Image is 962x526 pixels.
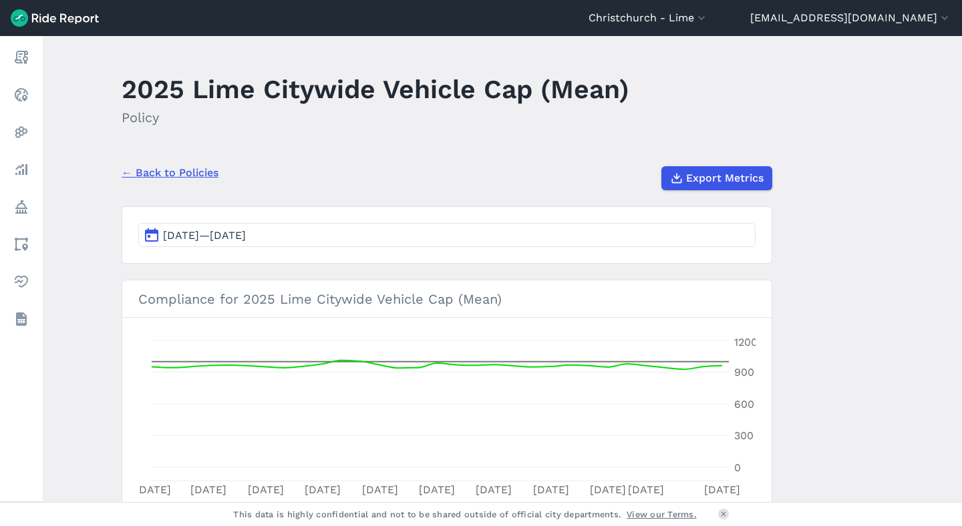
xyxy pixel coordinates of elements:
[661,166,772,190] button: Export Metrics
[9,83,33,107] a: Realtime
[589,10,708,26] button: Christchurch - Lime
[163,229,246,242] span: [DATE]—[DATE]
[122,165,218,181] a: ← Back to Policies
[9,120,33,144] a: Heatmaps
[9,270,33,294] a: Health
[419,483,455,496] tspan: [DATE]
[9,232,33,256] a: Areas
[122,107,629,127] h2: Policy
[590,483,626,496] tspan: [DATE]
[686,170,764,186] span: Export Metrics
[362,483,398,496] tspan: [DATE]
[627,508,697,521] a: View our Terms.
[11,9,99,27] img: Ride Report
[9,45,33,69] a: Report
[734,429,754,442] tspan: 300
[9,195,33,219] a: Policy
[122,71,629,107] h1: 2025 Lime Citywide Vehicle Cap (Mean)
[190,483,226,496] tspan: [DATE]
[122,280,772,318] h3: Compliance for 2025 Lime Citywide Vehicle Cap (Mean)
[248,483,284,496] tspan: [DATE]
[135,483,171,496] tspan: [DATE]
[704,483,740,496] tspan: [DATE]
[734,366,754,378] tspan: 900
[628,483,664,496] tspan: [DATE]
[476,483,512,496] tspan: [DATE]
[9,158,33,182] a: Analyze
[734,336,758,348] tspan: 1200
[734,461,741,474] tspan: 0
[750,10,951,26] button: [EMAIL_ADDRESS][DOMAIN_NAME]
[138,223,756,247] button: [DATE]—[DATE]
[9,307,33,331] a: Datasets
[533,483,569,496] tspan: [DATE]
[734,398,754,411] tspan: 600
[305,483,341,496] tspan: [DATE]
